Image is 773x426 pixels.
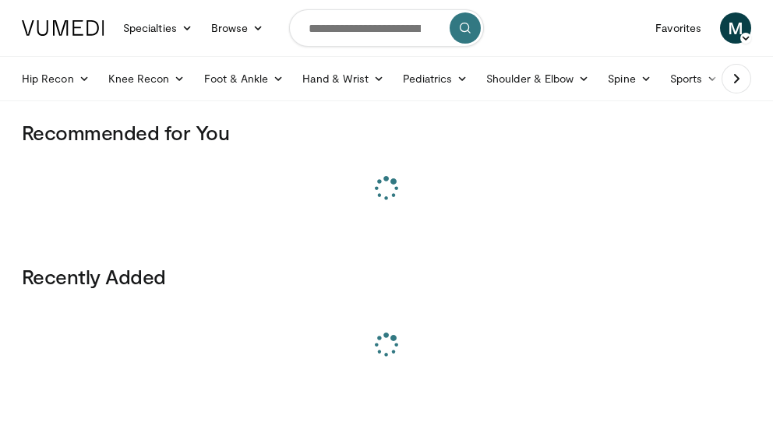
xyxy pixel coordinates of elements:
a: Foot & Ankle [195,63,294,94]
a: Favorites [646,12,711,44]
h3: Recommended for You [22,120,751,145]
a: Specialties [114,12,202,44]
a: M [720,12,751,44]
a: Spine [598,63,660,94]
input: Search topics, interventions [289,9,484,47]
a: Shoulder & Elbow [477,63,598,94]
h3: Recently Added [22,264,751,289]
a: Hip Recon [12,63,99,94]
a: Browse [202,12,274,44]
a: Sports [661,63,728,94]
img: VuMedi Logo [22,20,104,36]
a: Knee Recon [99,63,195,94]
a: Pediatrics [394,63,477,94]
a: Hand & Wrist [293,63,394,94]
